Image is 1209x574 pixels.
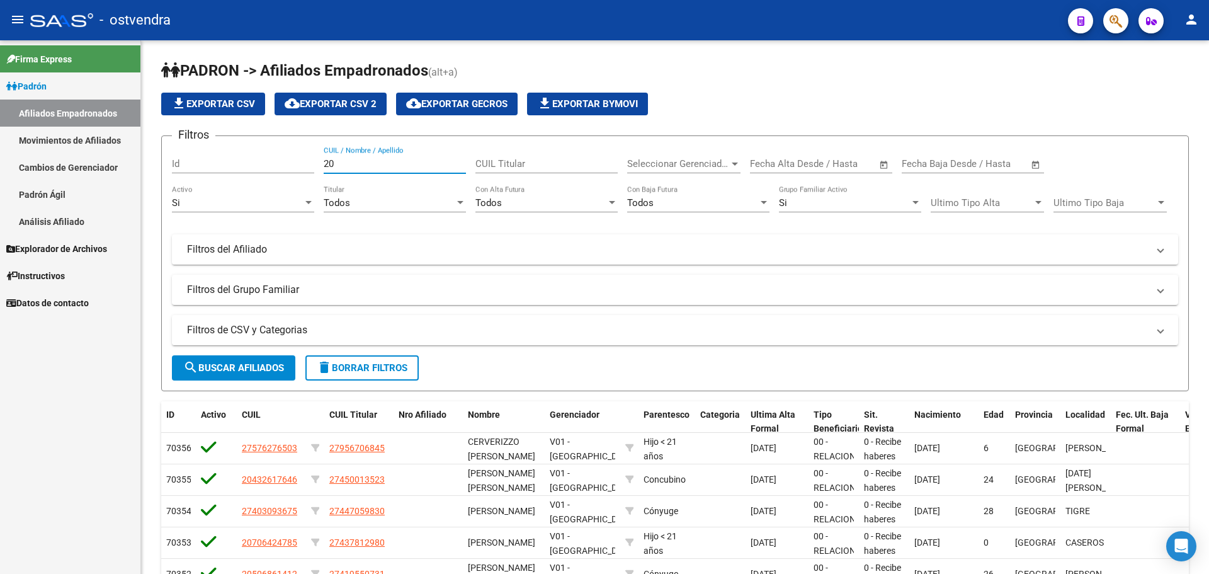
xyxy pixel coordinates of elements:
input: Start date [750,158,791,169]
span: 28 [984,506,994,516]
mat-expansion-panel-header: Filtros del Afiliado [172,234,1178,265]
div: [DATE] [751,536,803,550]
span: Hijo < 21 años [644,437,677,461]
span: Exportar CSV 2 [285,98,377,110]
span: Nro Afiliado [399,410,446,420]
button: Exportar GECROS [396,93,518,115]
span: CASEROS [1065,537,1104,548]
button: Exportar Bymovi [527,93,648,115]
span: 0 - Recibe haberes regularmente [864,437,916,476]
datatable-header-cell: ID [161,401,196,443]
datatable-header-cell: Tipo Beneficiario [809,401,859,443]
span: 0 - Recibe haberes regularmente [864,500,916,539]
span: 27403093675 [242,506,297,516]
span: 0 [984,537,989,548]
mat-icon: search [183,360,198,375]
mat-icon: menu [10,12,25,27]
button: Buscar Afiliados [172,355,295,381]
input: End date [802,158,863,169]
span: Ultimo Tipo Baja [1053,197,1155,209]
span: 00 - RELACION DE DEPENDENCIA [814,500,872,553]
span: 70355 [166,474,191,485]
div: [DATE] [751,441,803,456]
span: Todos [324,197,350,209]
mat-icon: cloud_download [406,96,421,111]
span: [PERSON_NAME] [PERSON_NAME] [468,468,535,493]
div: [DATE] [751,473,803,487]
span: [GEOGRAPHIC_DATA] [1015,443,1100,453]
span: Exportar CSV [171,98,255,110]
datatable-header-cell: Parentesco [639,401,695,443]
input: Start date [902,158,943,169]
span: Todos [475,197,502,209]
span: 24 [984,474,994,485]
span: Si [779,197,787,209]
span: 70356 [166,443,191,453]
span: [DATE] [914,537,940,548]
span: Nacimiento [914,410,961,420]
span: 20706424785 [242,537,297,548]
span: Edad [984,410,1004,420]
span: 27576276503 [242,443,297,453]
datatable-header-cell: CUIL [237,401,306,443]
button: Borrar Filtros [305,355,419,381]
span: 70353 [166,537,191,548]
span: Exportar GECROS [406,98,508,110]
span: [DATE] [914,474,940,485]
span: Exportar Bymovi [537,98,638,110]
mat-icon: person [1184,12,1199,27]
input: End date [954,158,1015,169]
button: Exportar CSV [161,93,265,115]
mat-panel-title: Filtros del Grupo Familiar [187,283,1148,297]
div: [DATE] [751,504,803,519]
span: Si [172,197,180,209]
datatable-header-cell: Provincia [1010,401,1060,443]
button: Exportar CSV 2 [275,93,387,115]
span: 20432617646 [242,474,297,485]
span: 0 - Recibe haberes regularmente [864,531,916,570]
span: 0 - Recibe haberes regularmente [864,468,916,507]
span: PADRON -> Afiliados Empadronados [161,62,428,79]
span: CUIL Titular [329,410,377,420]
mat-panel-title: Filtros del Afiliado [187,243,1148,256]
span: Concubino [644,474,686,485]
span: CUIL [242,410,261,420]
span: Fec. Ult. Baja Formal [1116,410,1169,434]
span: Cónyuge [644,506,678,516]
span: (alt+a) [428,66,458,78]
span: [PERSON_NAME] [1065,443,1133,453]
mat-panel-title: Filtros de CSV y Categorias [187,323,1148,337]
span: V01 - [GEOGRAPHIC_DATA] [550,468,635,493]
span: [GEOGRAPHIC_DATA] [1015,506,1100,516]
span: [PERSON_NAME] [468,537,535,548]
span: Gerenciador [550,410,599,420]
mat-icon: file_download [171,96,186,111]
span: Provincia [1015,410,1053,420]
mat-icon: file_download [537,96,552,111]
span: Seleccionar Gerenciador [627,158,729,169]
span: [DATE] [914,443,940,453]
span: 00 - RELACION DE DEPENDENCIA [814,437,872,490]
span: 00 - RELACION DE DEPENDENCIA [814,468,872,521]
span: [PERSON_NAME] [468,506,535,516]
span: 27447059830 [329,506,385,516]
span: 27437812980 [329,537,385,548]
span: V01 - [GEOGRAPHIC_DATA] [550,531,635,556]
span: Todos [627,197,654,209]
span: 70354 [166,506,191,516]
span: Borrar Filtros [317,362,407,374]
datatable-header-cell: Categoria [695,401,746,443]
span: Parentesco [644,410,690,420]
span: TIGRE [1065,506,1090,516]
div: Open Intercom Messenger [1166,531,1196,561]
datatable-header-cell: Fec. Ult. Baja Formal [1111,401,1180,443]
span: Sit. Revista [864,410,894,434]
span: CERVERIZZO [PERSON_NAME] [PERSON_NAME] [468,437,535,476]
datatable-header-cell: Ultima Alta Formal [746,401,809,443]
span: Buscar Afiliados [183,362,284,374]
span: Activo [201,410,226,420]
mat-icon: delete [317,360,332,375]
button: Open calendar [1029,158,1043,172]
span: 6 [984,443,989,453]
span: Datos de contacto [6,296,89,310]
